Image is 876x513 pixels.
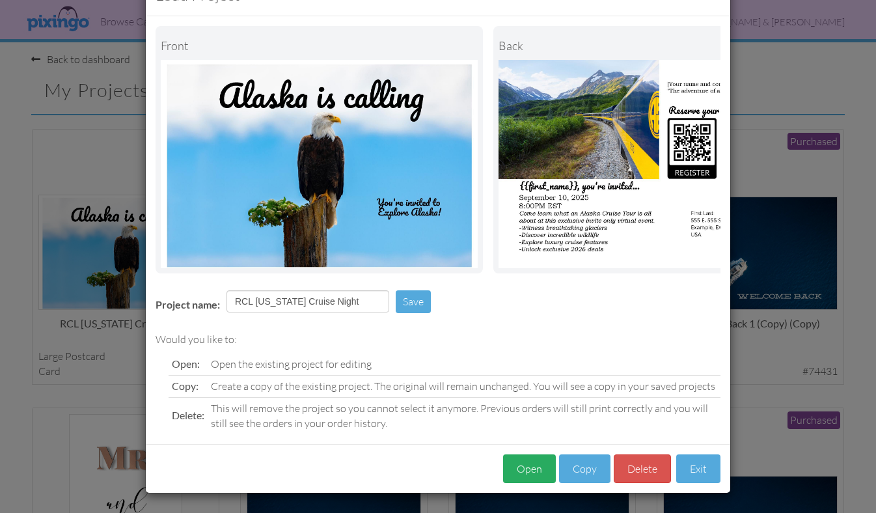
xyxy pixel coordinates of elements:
[172,357,200,370] span: Open:
[172,409,204,421] span: Delete:
[614,454,671,484] button: Delete
[208,397,720,434] td: This will remove the project so you cannot select it anymore. Previous orders will still print co...
[676,454,720,484] button: Exit
[503,454,556,484] button: Open
[499,31,815,60] div: back
[499,60,815,268] img: Portrait Image
[161,60,478,268] img: Landscape Image
[156,298,220,312] label: Project name:
[208,354,720,375] td: Open the existing project for editing
[156,332,720,347] div: Would you like to:
[161,31,478,60] div: Front
[208,375,720,397] td: Create a copy of the existing project. The original will remain unchanged. You will see a copy in...
[559,454,610,484] button: Copy
[396,290,431,313] button: Save
[226,290,389,312] input: Enter project name
[172,380,198,392] span: Copy:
